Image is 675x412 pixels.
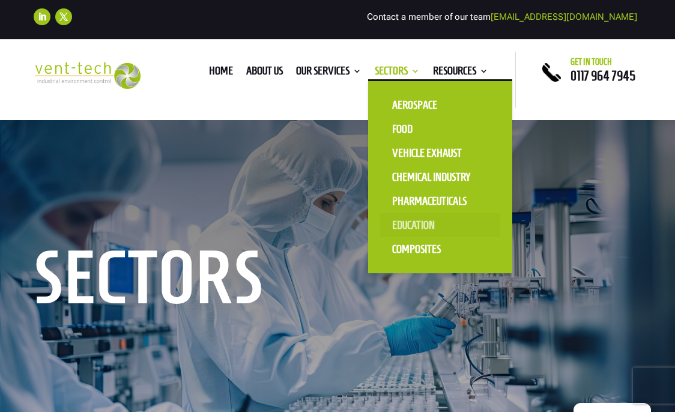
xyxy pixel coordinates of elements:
[380,141,500,165] a: Vehicle Exhaust
[380,213,500,237] a: Education
[571,57,612,67] span: Get in touch
[491,11,637,22] a: [EMAIL_ADDRESS][DOMAIN_NAME]
[380,117,500,141] a: Food
[375,67,420,80] a: Sectors
[296,67,362,80] a: Our Services
[380,237,500,261] a: Composites
[34,62,141,89] img: 2023-09-27T08_35_16.549ZVENT-TECH---Clear-background
[34,249,400,312] h1: Sectors
[34,8,50,25] a: Follow on LinkedIn
[433,67,488,80] a: Resources
[571,68,635,83] a: 0117 964 7945
[246,67,283,80] a: About us
[55,8,72,25] a: Follow on X
[380,189,500,213] a: Pharmaceuticals
[367,11,637,22] span: Contact a member of our team
[209,67,233,80] a: Home
[380,93,500,117] a: Aerospace
[380,165,500,189] a: Chemical Industry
